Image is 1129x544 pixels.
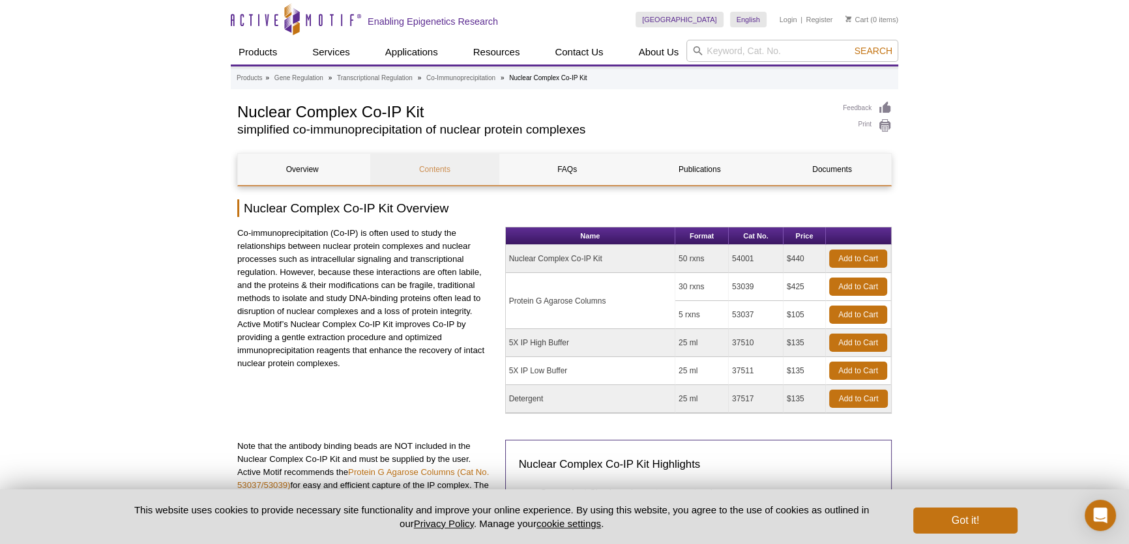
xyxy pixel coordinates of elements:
[370,154,499,185] a: Contents
[729,227,784,245] th: Cat No.
[686,40,898,62] input: Keyword, Cat. No.
[675,273,729,301] td: 30 rxns
[418,74,422,81] li: »
[237,124,830,136] h2: simplified co-immunoprecipitation of nuclear protein complexes
[829,334,887,352] a: Add to Cart
[414,518,474,529] a: Privacy Policy
[636,154,764,185] a: Publications
[729,357,784,385] td: 37511
[675,329,729,357] td: 25 ml
[729,329,784,357] td: 37510
[274,72,323,84] a: Gene Regulation
[829,306,887,324] a: Add to Cart
[237,467,489,490] a: Protein G Agarose Columns (Cat No. 53037/53039)
[237,72,262,84] a: Products
[800,12,802,27] li: |
[675,227,729,245] th: Format
[784,357,826,385] td: $135
[506,245,675,273] td: Nuclear Complex Co-IP Kit
[304,40,358,64] a: Services
[519,457,878,472] h3: Nuclear Complex Co-IP Kit Highlights
[730,12,767,27] a: English
[636,12,724,27] a: [GEOGRAPHIC_DATA]
[265,74,269,81] li: »
[509,74,587,81] li: Nuclear Complex Co-IP Kit
[829,390,888,408] a: Add to Cart
[675,301,729,329] td: 5 rxns
[784,245,826,273] td: $440
[784,329,826,357] td: $135
[729,273,784,301] td: 53039
[675,245,729,273] td: 50 rxns
[540,482,866,499] li: Simple and easy to use protocol
[1085,500,1116,531] div: Open Intercom Messenger
[843,101,892,115] a: Feedback
[784,301,826,329] td: $105
[329,74,332,81] li: »
[768,154,896,185] a: Documents
[784,385,826,413] td: $135
[237,227,495,370] p: Co-immunoprecipitation (Co-IP) is often used to study the relationships between nuclear protein c...
[465,40,528,64] a: Resources
[237,199,892,217] h2: Nuclear Complex Co-IP Kit Overview
[851,45,896,57] button: Search
[675,385,729,413] td: 25 ml
[631,40,687,64] a: About Us
[337,72,413,84] a: Transcriptional Regulation
[368,16,498,27] h2: Enabling Epigenetics Research
[729,245,784,273] td: 54001
[503,154,631,185] a: FAQs
[845,16,851,22] img: Your Cart
[829,250,887,268] a: Add to Cart
[231,40,285,64] a: Products
[238,154,366,185] a: Overview
[506,329,675,357] td: 5X IP High Buffer
[913,508,1018,534] button: Got it!
[377,40,446,64] a: Applications
[506,385,675,413] td: Detergent
[729,385,784,413] td: 37517
[540,487,590,497] strong: Convenient:
[506,357,675,385] td: 5X IP Low Buffer
[845,15,868,24] a: Cart
[855,46,892,56] span: Search
[506,227,675,245] th: Name
[536,518,601,529] button: cookie settings
[806,15,832,24] a: Register
[843,119,892,133] a: Print
[111,503,892,530] p: This website uses cookies to provide necessary site functionality and improve your online experie...
[780,15,797,24] a: Login
[501,74,505,81] li: »
[237,101,830,121] h1: Nuclear Complex Co-IP Kit
[729,301,784,329] td: 53037
[675,357,729,385] td: 25 ml
[426,72,495,84] a: Co-Immunoprecipitation
[506,273,675,329] td: Protein G Agarose Columns
[845,12,898,27] li: (0 items)
[784,227,826,245] th: Price
[829,278,887,296] a: Add to Cart
[784,273,826,301] td: $425
[547,40,611,64] a: Contact Us
[829,362,887,380] a: Add to Cart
